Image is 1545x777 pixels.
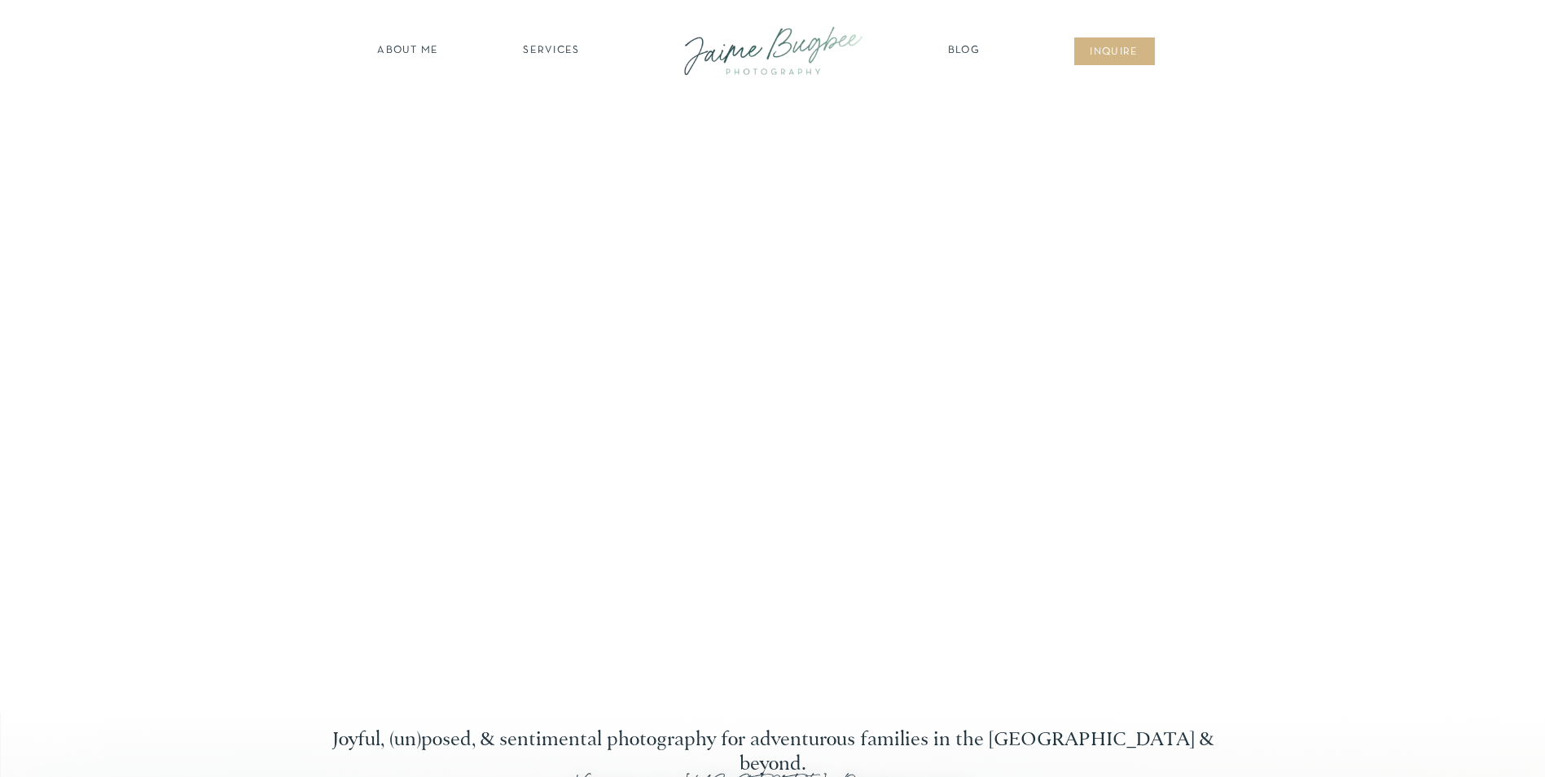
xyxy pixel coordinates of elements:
[506,43,598,59] a: SERVICES
[1082,45,1148,61] a: inqUIre
[318,728,1229,753] h2: Joyful, (un)posed, & sentimental photography for adventurous families in the [GEOGRAPHIC_DATA] & ...
[944,43,985,59] a: Blog
[373,43,444,59] a: about ME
